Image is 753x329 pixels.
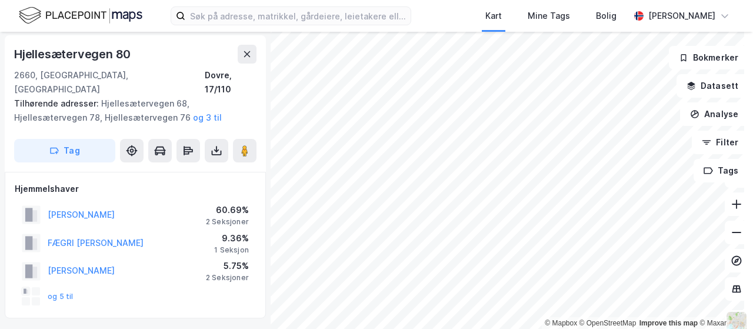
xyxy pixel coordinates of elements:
div: Dovre, 17/110 [205,68,256,97]
div: 5.75% [206,259,249,273]
div: 1 Seksjon [214,245,249,255]
button: Tags [694,159,748,182]
input: Søk på adresse, matrikkel, gårdeiere, leietakere eller personer [185,7,411,25]
div: [PERSON_NAME] [648,9,715,23]
div: Kontrollprogram for chat [694,272,753,329]
div: 60.69% [206,203,249,217]
button: Bokmerker [669,46,748,69]
a: Mapbox [545,319,577,327]
button: Datasett [677,74,748,98]
div: Hjellesætervegen 68, Hjellesætervegen 78, Hjellesætervegen 76 [14,97,247,125]
div: Bolig [596,9,617,23]
button: Filter [692,131,748,154]
div: 9.36% [214,231,249,245]
div: 2 Seksjoner [206,217,249,227]
div: Hjellesætervegen 80 [14,45,133,64]
span: Tilhørende adresser: [14,98,101,108]
div: 2 Seksjoner [206,273,249,283]
button: Analyse [680,102,748,126]
div: Kart [485,9,502,23]
button: Tag [14,139,115,162]
iframe: Chat Widget [694,272,753,329]
div: Mine Tags [528,9,570,23]
img: logo.f888ab2527a4732fd821a326f86c7f29.svg [19,5,142,26]
div: Hjemmelshaver [15,182,256,196]
a: Improve this map [639,319,698,327]
div: 2660, [GEOGRAPHIC_DATA], [GEOGRAPHIC_DATA] [14,68,205,97]
a: OpenStreetMap [579,319,637,327]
